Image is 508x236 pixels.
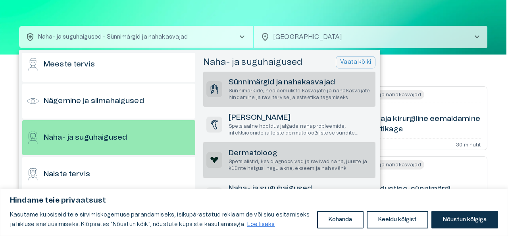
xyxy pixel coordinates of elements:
[336,56,375,68] button: Vaata kõiki
[10,196,498,205] p: Hindame teie privaatsust
[229,148,372,159] h6: Dermatoloog
[431,211,498,228] button: Nõustun kõigiga
[229,113,372,123] h6: [PERSON_NAME]
[203,57,302,68] h5: Naha- ja suguhaigused
[229,183,372,194] h6: Naha- ja suguhaigused
[44,59,95,70] h6: Meeste tervis
[317,211,364,228] button: Kohanda
[44,96,144,107] h6: Nägemine ja silmahaigused
[40,6,52,13] span: Help
[10,210,311,229] p: Kasutame küpsiseid teie sirvimiskogemuse parandamiseks, isikupärastatud reklaamide või sisu esita...
[367,211,428,228] button: Keeldu kõigist
[229,158,372,172] p: Spetsialistid, kes diagnoosivad ja ravivad naha, juuste ja küünte haigusi nagu akne, ekseem ja na...
[229,77,372,88] h6: Sünnimärgid ja nahakasvajad
[44,133,127,143] h6: Naha- ja suguhaigused
[44,169,90,180] h6: Naiste tervis
[247,221,275,228] a: Loe lisaks
[340,58,371,66] p: Vaata kõiki
[229,88,372,101] p: Sünnimärkide, healoomuliste kasvajate ja nahakasvajate hindamine ja ravi tervise ja esteetika tag...
[229,123,372,137] p: Spetsiaalne hooldus jalgade nahaprobleemide, infektsioonide ja teiste dermatoloogiliste seisundit...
